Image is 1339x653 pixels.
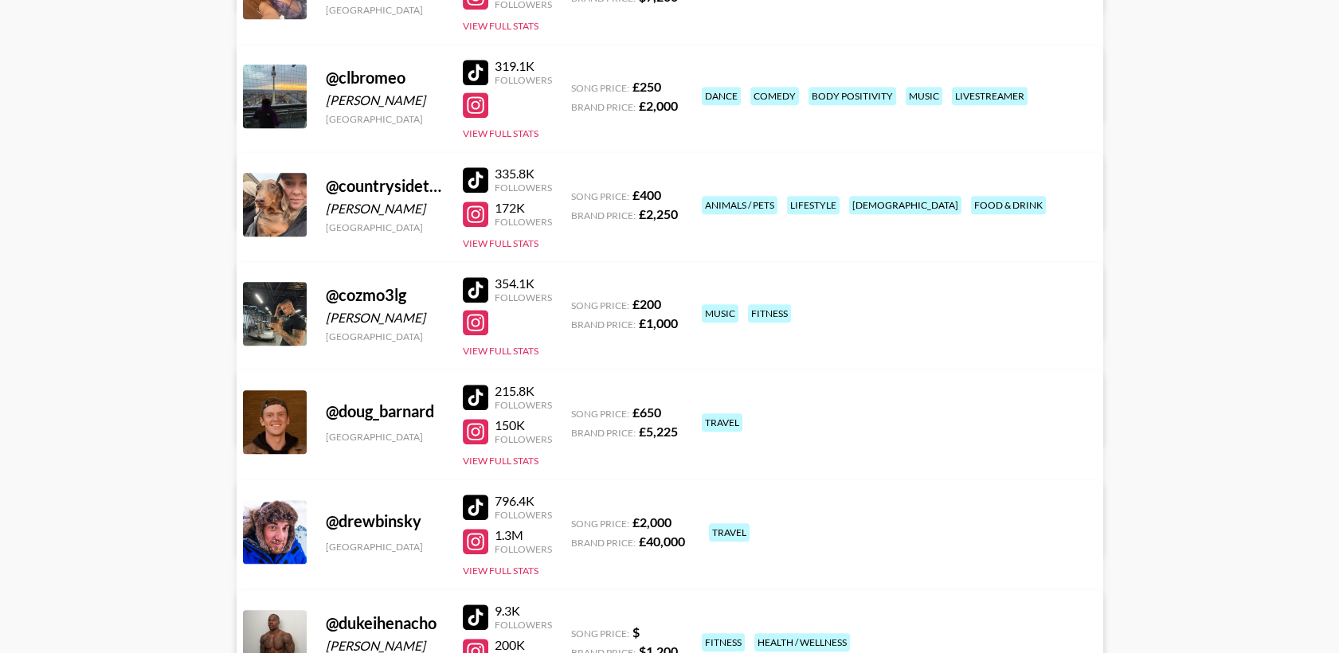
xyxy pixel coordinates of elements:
div: music [702,304,738,323]
div: dance [702,87,741,105]
button: View Full Stats [463,237,538,249]
span: Brand Price: [571,101,636,113]
div: Followers [495,291,552,303]
div: [PERSON_NAME] [326,201,444,217]
div: 172K [495,200,552,216]
button: View Full Stats [463,20,538,32]
div: [PERSON_NAME] [326,310,444,326]
div: 319.1K [495,58,552,74]
div: [GEOGRAPHIC_DATA] [326,330,444,342]
div: @ countrysidetails [326,176,444,196]
div: 9.3K [495,603,552,619]
div: fitness [748,304,791,323]
strong: £ 2,000 [639,98,678,113]
div: [GEOGRAPHIC_DATA] [326,4,444,16]
span: Brand Price: [571,209,636,221]
div: [GEOGRAPHIC_DATA] [326,431,444,443]
div: Followers [495,182,552,194]
div: 1.3M [495,527,552,543]
div: body positivity [808,87,896,105]
div: [PERSON_NAME] [326,92,444,108]
button: View Full Stats [463,345,538,357]
strong: $ [632,624,640,639]
div: Followers [495,216,552,228]
div: [GEOGRAPHIC_DATA] [326,221,444,233]
div: @ dukeihenacho [326,613,444,633]
strong: £ 2,000 [632,514,671,530]
strong: £ 250 [632,79,661,94]
div: Followers [495,433,552,445]
div: livestreamer [952,87,1028,105]
strong: £ 400 [632,187,661,202]
div: travel [702,413,742,432]
div: Followers [495,74,552,86]
span: Song Price: [571,628,629,639]
span: Song Price: [571,518,629,530]
strong: £ 200 [632,296,661,311]
strong: £ 1,000 [639,315,678,330]
button: View Full Stats [463,127,538,139]
div: @ drewbinsky [326,511,444,531]
strong: £ 5,225 [639,424,678,439]
div: [DEMOGRAPHIC_DATA] [849,196,961,214]
div: @ doug_barnard [326,401,444,421]
span: Song Price: [571,82,629,94]
div: Followers [495,543,552,555]
div: [GEOGRAPHIC_DATA] [326,113,444,125]
span: Brand Price: [571,319,636,330]
div: 215.8K [495,383,552,399]
button: View Full Stats [463,565,538,577]
div: [GEOGRAPHIC_DATA] [326,541,444,553]
div: 354.1K [495,276,552,291]
div: animals / pets [702,196,777,214]
button: View Full Stats [463,455,538,467]
span: Brand Price: [571,427,636,439]
div: 150K [495,417,552,433]
div: food & drink [971,196,1046,214]
div: lifestyle [787,196,840,214]
strong: £ 650 [632,405,661,420]
div: @ cozmo3lg [326,285,444,305]
div: @ clbromeo [326,68,444,88]
strong: £ 2,250 [639,206,678,221]
span: Song Price: [571,299,629,311]
span: Song Price: [571,408,629,420]
span: Song Price: [571,190,629,202]
div: music [906,87,942,105]
div: comedy [750,87,799,105]
div: 335.8K [495,166,552,182]
div: Followers [495,619,552,631]
div: Followers [495,509,552,521]
div: 200K [495,637,552,653]
div: fitness [702,633,745,651]
div: health / wellness [754,633,850,651]
span: Brand Price: [571,537,636,549]
div: 796.4K [495,493,552,509]
strong: £ 40,000 [639,534,685,549]
div: travel [709,523,750,542]
div: Followers [495,399,552,411]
